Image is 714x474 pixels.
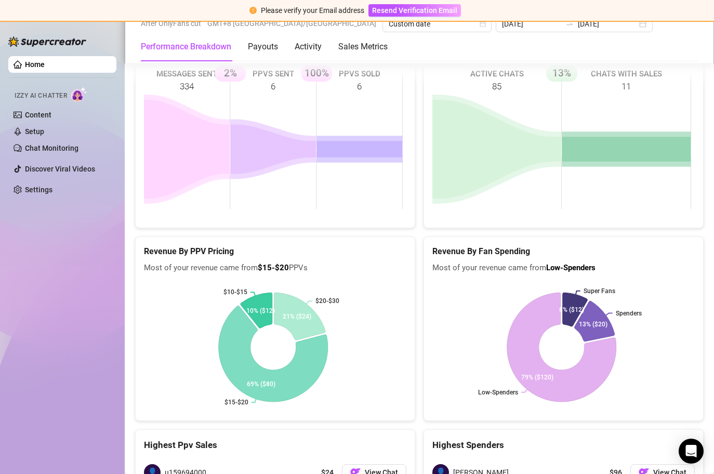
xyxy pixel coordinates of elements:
img: logo-BBDzfeDw.svg [8,36,86,47]
div: Activity [295,41,322,53]
a: Home [25,60,45,69]
img: AI Chatter [71,87,87,102]
a: Settings [25,186,52,194]
div: Performance Breakdown [141,41,231,53]
div: Highest Spenders [432,438,695,452]
div: Open Intercom Messenger [679,439,704,464]
a: Chat Monitoring [25,144,78,152]
span: calendar [480,21,486,27]
a: Setup [25,127,44,136]
span: Custom date [389,16,485,32]
b: $15-$20 [258,263,289,272]
span: Izzy AI Chatter [15,91,67,101]
span: swap-right [565,20,574,28]
span: Resend Verification Email [372,6,457,15]
span: Most of your revenue came from [432,262,695,274]
div: Payouts [248,41,278,53]
input: End date [578,18,637,30]
button: Resend Verification Email [368,4,461,17]
span: After OnlyFans cut [141,16,201,31]
text: Low-Spenders [478,389,518,396]
text: $15-$20 [224,399,248,406]
a: Content [25,111,51,119]
text: Super Fans [584,287,615,295]
div: Highest Ppv Sales [144,438,406,452]
b: Low-Spenders [546,263,596,272]
span: GMT+8 [GEOGRAPHIC_DATA]/[GEOGRAPHIC_DATA] [207,16,376,31]
a: Discover Viral Videos [25,165,95,173]
div: Sales Metrics [338,41,388,53]
text: $20-$30 [315,297,339,305]
h5: Revenue By PPV Pricing [144,245,406,258]
input: Start date [502,18,561,30]
h5: Revenue By Fan Spending [432,245,695,258]
span: Most of your revenue came from PPVs [144,262,406,274]
span: exclamation-circle [249,7,257,14]
div: Please verify your Email address [261,5,364,16]
text: $10-$15 [223,288,247,296]
text: Spenders [616,309,642,317]
span: to [565,20,574,28]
